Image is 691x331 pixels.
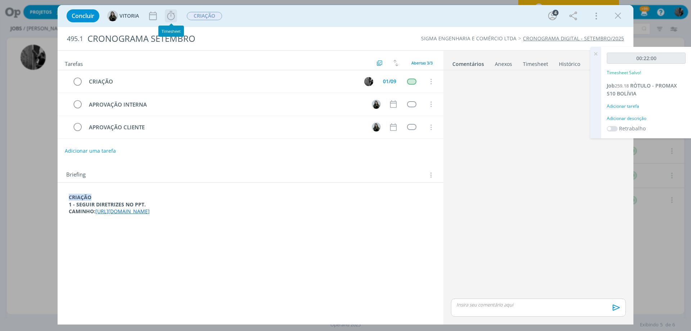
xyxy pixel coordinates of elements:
button: Adicionar uma tarefa [64,144,116,157]
button: V [371,99,381,109]
span: Briefing [66,170,86,180]
strong: CAMINHO: [69,208,95,215]
span: VITORIA [119,13,139,18]
button: CRIAÇÃO [186,12,222,21]
img: V [372,100,381,109]
p: Timesheet Salvo! [607,70,641,76]
label: Retrabalho [619,125,646,132]
img: P [364,77,373,86]
a: SIGMA ENGENHARIA E COMÉRCIO LTDA [421,35,516,42]
span: RÓTULO - PROMAX S10 BOLÍVIA [607,82,677,97]
div: 4 [552,10,559,16]
a: Timesheet [523,57,548,68]
button: 4 [547,10,558,22]
a: Histórico [559,57,581,68]
button: VVITORIA [107,10,139,21]
div: Anexos [495,61,512,68]
span: Abertas 3/3 [411,60,433,66]
a: Comentários [452,57,484,68]
div: APROVAÇÃO CLIENTE [86,123,365,132]
img: arrow-down-up.svg [393,60,398,66]
a: [URL][DOMAIN_NAME] [95,208,150,215]
div: CRONOGRAMA SETEMBRO [85,30,389,48]
span: Concluir [72,13,94,19]
div: dialog [58,5,633,325]
div: Adicionar tarefa [607,103,686,109]
a: Job259.18RÓTULO - PROMAX S10 BOLÍVIA [607,82,677,97]
a: CRONOGRAMA DIGITAL - SETEMBRO/2025 [523,35,624,42]
div: CRIAÇÃO [86,77,357,86]
div: 01/09 [383,79,396,84]
div: Adicionar descrição [607,115,686,122]
div: Timesheet [158,26,184,37]
span: 495.1 [67,35,83,43]
img: V [107,10,118,21]
button: P [363,76,374,87]
strong: 1 - SEGUIR DIRETRIZES NO PPT. [69,201,146,208]
span: 259.18 [615,82,629,89]
strong: CRIAÇÃO [69,194,91,201]
span: CRIAÇÃO [187,12,222,20]
button: Concluir [67,9,99,22]
button: V [371,122,381,133]
img: V [372,122,381,131]
span: Tarefas [65,59,83,67]
div: APROVAÇÃO INTERNA [86,100,365,109]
